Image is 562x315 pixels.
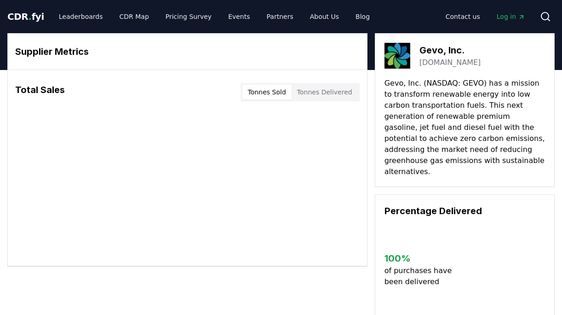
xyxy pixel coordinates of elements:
[384,43,410,69] img: Gevo, Inc.-logo
[7,11,44,22] span: CDR fyi
[438,8,487,25] a: Contact us
[419,43,481,57] h3: Gevo, Inc.
[221,8,257,25] a: Events
[29,11,32,22] span: .
[292,85,358,99] button: Tonnes Delivered
[419,57,481,68] a: [DOMAIN_NAME]
[158,8,219,25] a: Pricing Survey
[52,8,110,25] a: Leaderboards
[384,251,455,265] h3: 100 %
[303,8,346,25] a: About Us
[348,8,377,25] a: Blog
[384,204,545,218] h3: Percentage Delivered
[384,78,545,177] p: Gevo, Inc. (NASDAQ: GEVO) has a mission to transform renewable energy into low carbon transportat...
[497,12,525,21] span: Log in
[489,8,533,25] a: Log in
[7,10,44,23] a: CDR.fyi
[438,8,533,25] nav: Main
[52,8,377,25] nav: Main
[15,45,360,58] h3: Supplier Metrics
[242,85,292,99] button: Tonnes Sold
[384,265,455,287] p: of purchases have been delivered
[259,8,301,25] a: Partners
[15,83,65,101] h3: Total Sales
[112,8,156,25] a: CDR Map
